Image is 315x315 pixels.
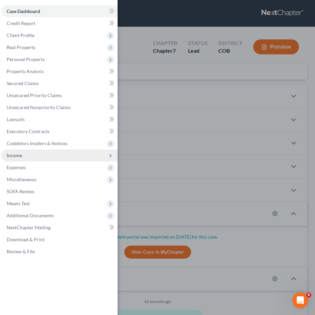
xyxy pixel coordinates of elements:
span: NextChapter Mailing [7,225,50,230]
a: Credit Report [1,17,118,29]
span: Secured Claims [7,80,39,86]
span: Income [7,152,22,158]
span: Lawsuits [7,116,25,122]
span: Unsecured Priority Claims [7,92,62,98]
span: Executory Contracts [7,128,49,134]
a: Download & Print [1,234,118,246]
span: Property Analysis [7,68,44,74]
span: Personal Property [7,56,45,62]
a: Case Dashboard [1,5,118,17]
span: Credit Report [7,20,35,26]
iframe: Intercom live chat [292,292,308,308]
a: Lawsuits [1,113,118,125]
a: NextChapter Mailing [1,222,118,234]
span: Codebtors Insiders & Notices [7,140,67,146]
span: Case Dashboard [7,8,40,14]
a: Unsecured Nonpriority Claims [1,101,118,113]
span: Means Test [7,201,30,206]
span: Review & File [7,249,35,254]
a: Property Analysis [1,65,118,77]
span: Unsecured Nonpriority Claims [7,104,70,110]
span: Real Property [7,44,35,50]
a: Executory Contracts [1,125,118,137]
span: Client Profile [7,32,34,38]
span: Expenses [7,165,26,170]
span: SOFA Review [7,189,34,194]
a: Unsecured Priority Claims [1,89,118,101]
span: Additional Documents [7,213,54,218]
span: Download & Print [7,237,44,242]
span: Miscellaneous [7,177,36,182]
a: Secured Claims [1,77,118,89]
a: Review & File [1,246,118,258]
span: 5 [306,292,311,298]
a: SOFA Review [1,186,118,198]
